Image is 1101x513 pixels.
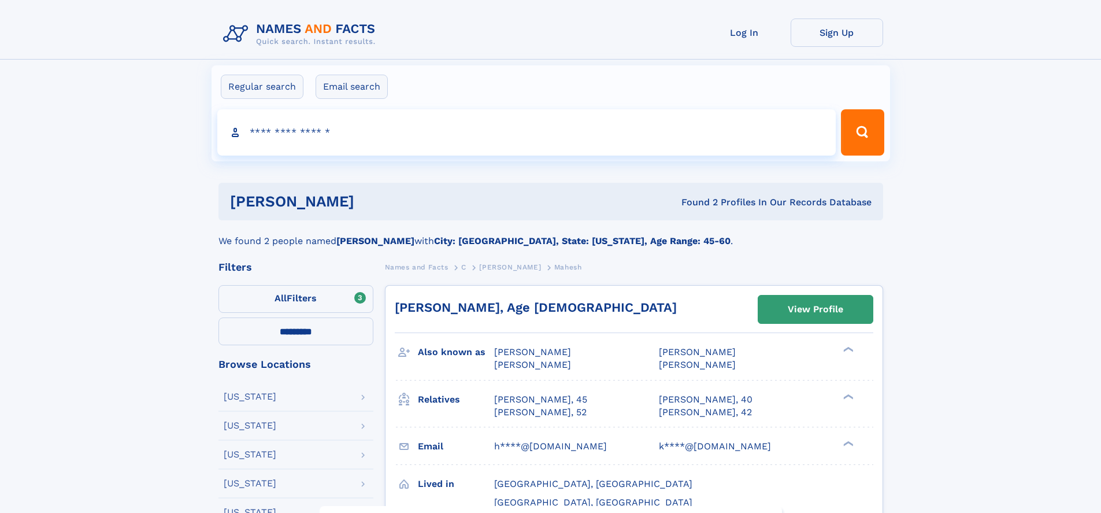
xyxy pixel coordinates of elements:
[518,196,872,209] div: Found 2 Profiles In Our Records Database
[418,342,494,362] h3: Also known as
[479,260,541,274] a: [PERSON_NAME]
[659,406,752,419] a: [PERSON_NAME], 42
[840,440,854,447] div: ❯
[659,393,752,406] a: [PERSON_NAME], 40
[791,19,883,47] a: Sign Up
[221,75,303,99] label: Regular search
[494,406,587,419] a: [PERSON_NAME], 52
[494,497,692,508] span: [GEOGRAPHIC_DATA], [GEOGRAPHIC_DATA]
[275,293,287,304] span: All
[659,359,736,370] span: [PERSON_NAME]
[395,300,677,315] a: [PERSON_NAME], Age [DEMOGRAPHIC_DATA]
[418,390,494,409] h3: Relatives
[659,346,736,357] span: [PERSON_NAME]
[758,296,873,323] a: View Profile
[461,260,466,274] a: C
[840,393,854,400] div: ❯
[698,19,791,47] a: Log In
[224,450,276,459] div: [US_STATE]
[218,262,373,272] div: Filters
[554,263,582,271] span: Mahesh
[494,478,692,489] span: [GEOGRAPHIC_DATA], [GEOGRAPHIC_DATA]
[217,109,836,156] input: search input
[224,421,276,430] div: [US_STATE]
[494,393,587,406] a: [PERSON_NAME], 45
[224,392,276,401] div: [US_STATE]
[218,19,385,50] img: Logo Names and Facts
[840,346,854,353] div: ❯
[385,260,448,274] a: Names and Facts
[494,346,571,357] span: [PERSON_NAME]
[224,479,276,488] div: [US_STATE]
[230,194,518,209] h1: [PERSON_NAME]
[418,437,494,456] h3: Email
[479,263,541,271] span: [PERSON_NAME]
[218,359,373,370] div: Browse Locations
[841,109,884,156] button: Search Button
[494,359,571,370] span: [PERSON_NAME]
[316,75,388,99] label: Email search
[336,235,414,246] b: [PERSON_NAME]
[218,285,373,313] label: Filters
[461,263,466,271] span: C
[218,220,883,248] div: We found 2 people named with .
[788,296,843,323] div: View Profile
[434,235,731,246] b: City: [GEOGRAPHIC_DATA], State: [US_STATE], Age Range: 45-60
[418,474,494,494] h3: Lived in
